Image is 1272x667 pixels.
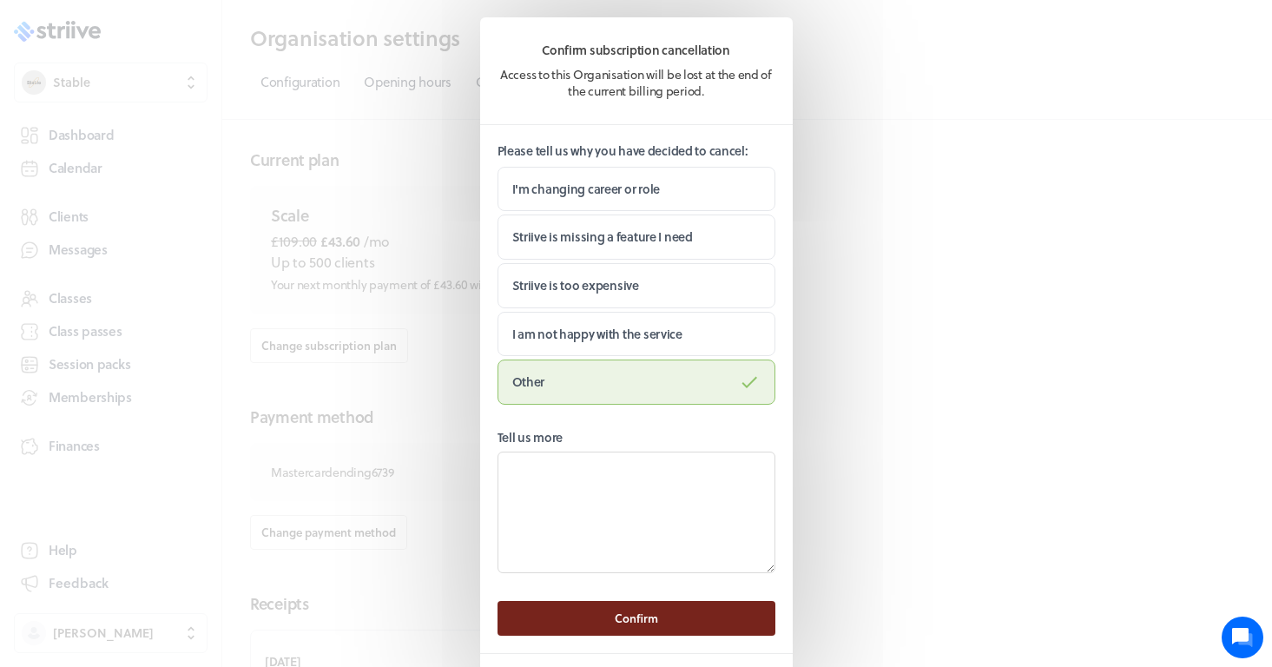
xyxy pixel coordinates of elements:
div: USHi [PERSON_NAME], Thanks for this. I’m hoping I will be all set up on Clubright for the [DATE] ... [13,213,334,279]
label: Tell us more [498,429,775,446]
div: [PERSON_NAME] • [72,248,168,263]
label: Striive is missing a feature I need [498,215,775,260]
label: Other [498,360,775,405]
span: New conversation [112,304,208,318]
div: Hi [PERSON_NAME], Thanks for this. I’m hoping I will be all set up on Clubright for the [DATE] Ab... [72,228,303,243]
h2: Recent conversations [30,189,280,206]
h1: Hi [PERSON_NAME] [26,71,321,99]
p: Confirm subscription cancellation [498,42,775,59]
img: US [27,228,62,263]
label: I'm changing career or role [498,167,775,212]
button: New conversation [27,294,320,328]
span: See all [280,191,317,203]
span: [DATE] [172,248,208,261]
iframe: gist-messenger-bubble-iframe [1222,617,1263,658]
h2: We're here to help. Ask us anything! [26,102,321,158]
label: Please tell us why you have decided to cancel: [498,142,775,160]
p: Find an answer quickly [23,361,324,382]
input: Search articles [50,390,310,425]
label: Striive is too expensive [498,263,775,308]
span: Confirm [615,611,658,626]
button: Confirm [498,601,775,636]
p: Access to this Organisation will be lost at the end of the current billing period. [498,66,775,100]
label: I am not happy with the service [498,312,775,357]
